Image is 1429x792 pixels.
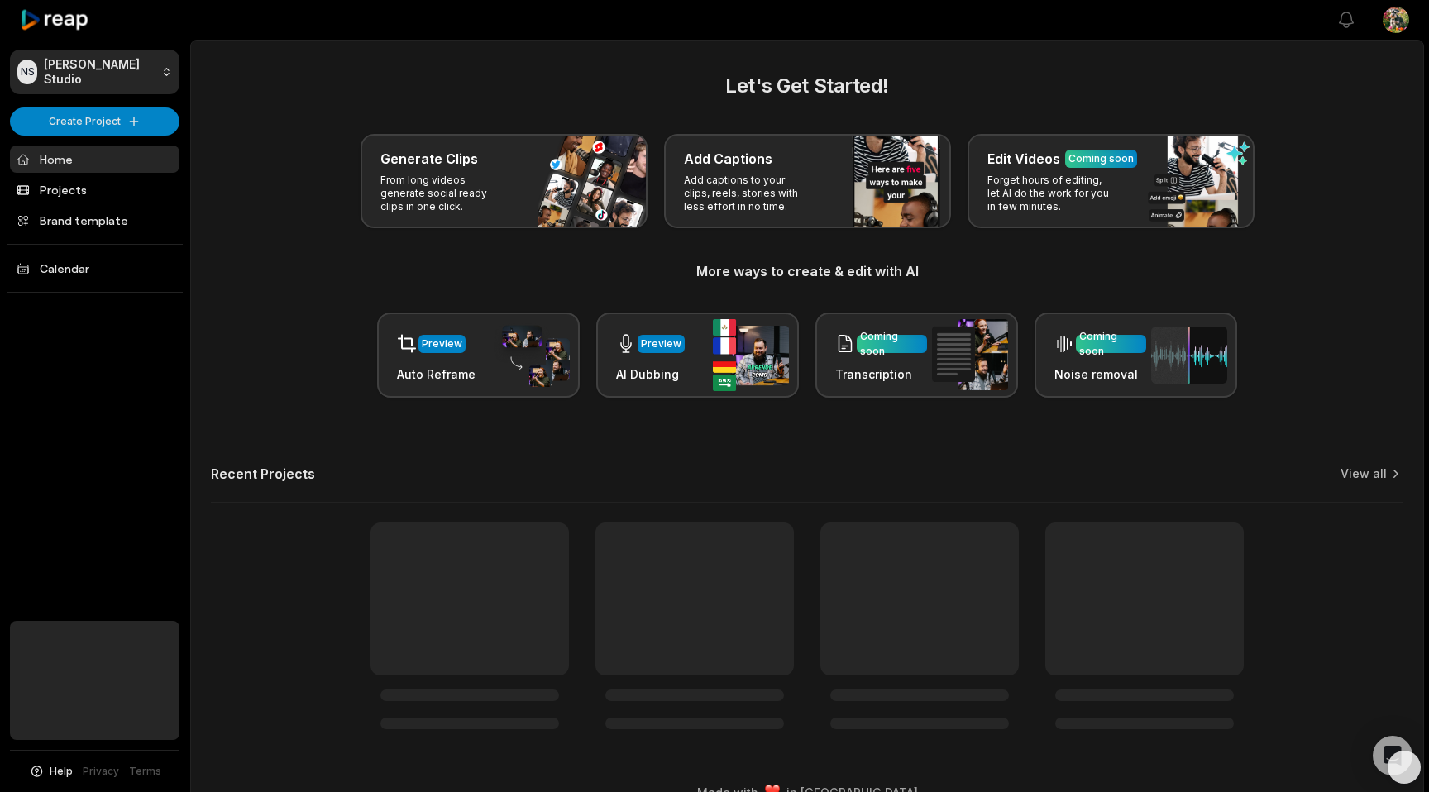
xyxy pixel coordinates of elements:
h3: Auto Reframe [397,365,476,383]
div: Preview [641,336,681,351]
div: Preview [422,336,462,351]
a: Privacy [83,764,119,779]
div: NS [17,60,37,84]
a: Brand template [10,207,179,234]
p: From long videos generate social ready clips in one click. [380,174,509,213]
img: ai_dubbing.png [713,319,789,391]
p: [PERSON_NAME] Studio [44,57,155,87]
a: View all [1341,465,1387,482]
h3: More ways to create & edit with AI [211,261,1403,281]
h2: Recent Projects [211,465,315,482]
button: Create Project [10,107,179,136]
h3: AI Dubbing [616,365,685,383]
a: Calendar [10,255,179,282]
img: noise_removal.png [1151,327,1227,384]
h3: Transcription [835,365,927,383]
h3: Generate Clips [380,149,478,169]
a: Projects [10,176,179,203]
h3: Edit Videos [987,149,1060,169]
span: Help [50,764,73,779]
div: Coming soon [860,329,924,359]
img: transcription.png [932,319,1008,390]
a: Terms [129,764,161,779]
h3: Noise removal [1054,365,1146,383]
div: Coming soon [1079,329,1143,359]
button: Help [29,764,73,779]
div: Open Intercom Messenger [1373,736,1412,775]
img: auto_reframe.png [494,323,570,388]
a: Home [10,146,179,173]
p: Forget hours of editing, let AI do the work for you in few minutes. [987,174,1116,213]
div: Coming soon [1068,151,1134,166]
h3: Add Captions [684,149,772,169]
p: Add captions to your clips, reels, stories with less effort in no time. [684,174,812,213]
h2: Let's Get Started! [211,71,1403,101]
